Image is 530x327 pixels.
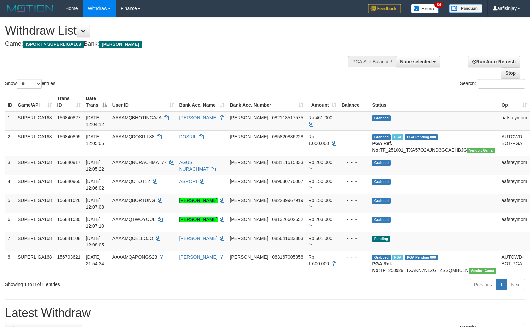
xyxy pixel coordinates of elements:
[23,41,84,48] span: ISPORT > SUPERLIGA168
[179,236,218,241] a: [PERSON_NAME]
[342,216,367,223] div: - - -
[5,41,347,47] h4: Game: Bank:
[5,130,15,156] td: 2
[272,160,303,165] span: Copy 083111515333 to clipboard
[467,148,495,153] span: Vendor URL: https://trx31.1velocity.biz
[112,236,153,241] span: AAAAMQCELLOJO
[369,130,499,156] td: TF_251001_TXA57O2AJND3GCAEHBJG
[57,236,81,241] span: 156841108
[342,254,367,260] div: - - -
[478,79,525,89] input: Search:
[339,92,370,111] th: Balance
[372,134,391,140] span: Grabbed
[177,92,227,111] th: Bank Acc. Name: activate to sort column ascending
[86,254,104,266] span: [DATE] 21:54:34
[230,254,268,260] span: [PERSON_NAME]
[15,111,55,131] td: SUPERLIGA168
[342,114,367,121] div: - - -
[396,56,440,67] button: None selected
[179,179,197,184] a: ASRORI
[5,306,525,320] h1: Latest Withdraw
[392,134,403,140] span: Marked by aafheankoy
[5,194,15,213] td: 5
[372,141,392,153] b: PGA Ref. No:
[507,279,525,290] a: Next
[110,92,177,111] th: User ID: activate to sort column ascending
[86,198,104,210] span: [DATE] 12:07:08
[5,79,55,89] label: Show entries
[309,217,332,222] span: Rp 203.000
[86,236,104,247] span: [DATE] 12:08:05
[112,217,155,222] span: AAAAMQTWOYOUL
[272,217,303,222] span: Copy 081326602652 to clipboard
[405,255,438,260] span: PGA Pending
[57,160,81,165] span: 156840917
[434,2,443,8] span: 34
[372,160,391,166] span: Grabbed
[369,92,499,111] th: Status
[449,4,482,13] img: panduan.png
[499,194,530,213] td: aafsreymom
[309,115,332,120] span: Rp 461.000
[179,134,197,139] a: DOSRIL
[5,278,216,288] div: Showing 1 to 8 of 8 entries
[57,134,81,139] span: 156840895
[306,92,339,111] th: Amount: activate to sort column ascending
[227,92,306,111] th: Bank Acc. Number: activate to sort column ascending
[342,235,367,242] div: - - -
[309,254,329,266] span: Rp 1.600.000
[83,92,110,111] th: Date Trans.: activate to sort column descending
[230,217,268,222] span: [PERSON_NAME]
[15,130,55,156] td: SUPERLIGA168
[499,175,530,194] td: aafsreymom
[309,179,332,184] span: Rp 150.000
[86,179,104,191] span: [DATE] 12:06:02
[499,111,530,131] td: aafsreymom
[5,92,15,111] th: ID
[372,236,390,242] span: Pending
[230,115,268,120] span: [PERSON_NAME]
[57,198,81,203] span: 156841026
[15,156,55,175] td: SUPERLIGA168
[309,134,329,146] span: Rp 1.000.000
[469,268,496,274] span: Vendor URL: https://trx31.1velocity.biz
[15,175,55,194] td: SUPERLIGA168
[99,41,142,48] span: [PERSON_NAME]
[372,115,391,121] span: Grabbed
[272,179,303,184] span: Copy 089630770007 to clipboard
[272,236,303,241] span: Copy 085641633303 to clipboard
[179,160,209,172] a: AGUS NURACHMAT
[5,111,15,131] td: 1
[499,130,530,156] td: AUTOWD-BOT-PGA
[342,197,367,204] div: - - -
[179,254,218,260] a: [PERSON_NAME]
[57,254,81,260] span: 156703621
[309,160,332,165] span: Rp 200.000
[499,251,530,276] td: AUTOWD-BOT-PGA
[405,134,438,140] span: PGA Pending
[369,251,499,276] td: TF_250929_TXAKN7NLZGTZSSQMBU1N
[499,156,530,175] td: aafsreymom
[15,92,55,111] th: Game/API: activate to sort column ascending
[272,134,303,139] span: Copy 085820836228 to clipboard
[112,115,162,120] span: AAAAMQBHOTINGAJA
[15,232,55,251] td: SUPERLIGA168
[15,251,55,276] td: SUPERLIGA168
[372,179,391,185] span: Grabbed
[400,59,432,64] span: None selected
[112,254,157,260] span: AAAAMQAPONGS23
[460,79,525,89] label: Search:
[5,213,15,232] td: 6
[112,160,167,165] span: AAAAMQNURACHMAT77
[470,279,496,290] a: Previous
[342,178,367,185] div: - - -
[57,179,81,184] span: 156840960
[272,254,303,260] span: Copy 083167005358 to clipboard
[230,198,268,203] span: [PERSON_NAME]
[112,198,155,203] span: AAAAMQBORTUNG
[272,115,303,120] span: Copy 082113517575 to clipboard
[86,160,104,172] span: [DATE] 12:05:22
[499,213,530,232] td: aafsreymom
[5,156,15,175] td: 3
[411,4,439,13] img: Button%20Memo.svg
